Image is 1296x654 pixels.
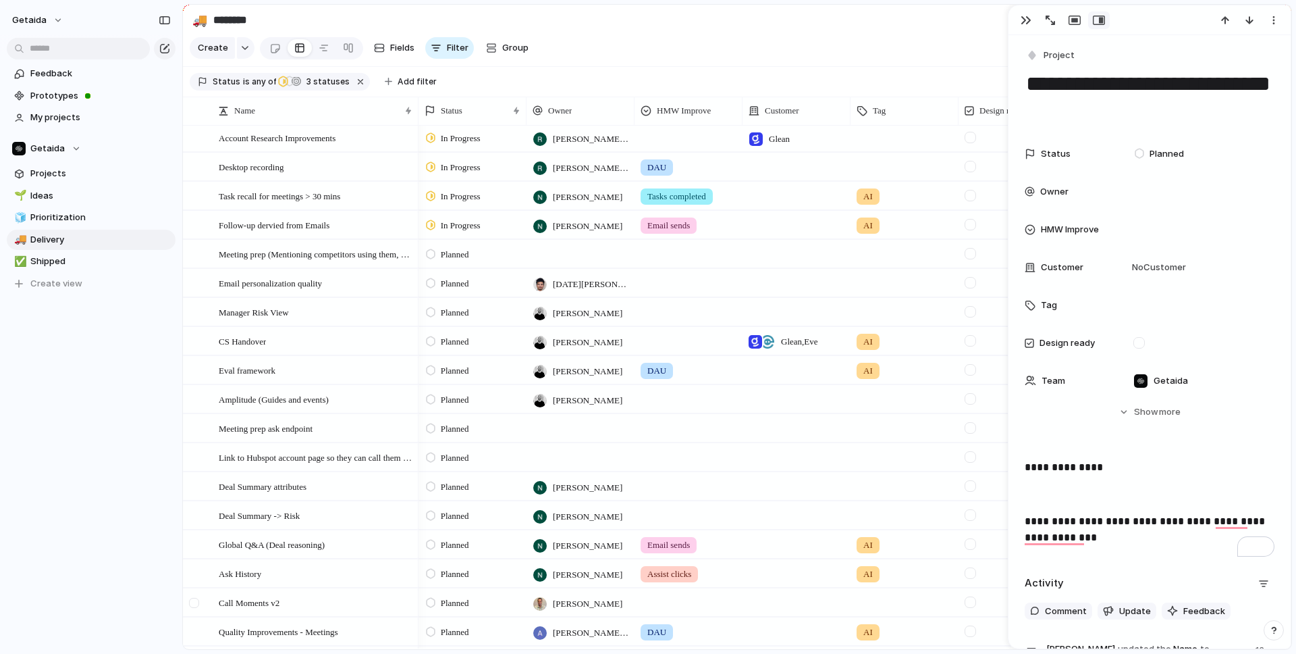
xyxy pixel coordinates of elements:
[553,307,622,320] span: [PERSON_NAME]
[479,37,535,59] button: Group
[219,159,283,174] span: Desktop recording
[219,275,322,291] span: Email personalization quality
[1025,400,1274,424] button: Showmore
[1042,374,1065,388] span: Team
[1134,405,1158,419] span: Show
[441,538,469,552] span: Planned
[553,132,628,146] span: [PERSON_NAME] [PERSON_NAME]
[30,111,171,124] span: My projects
[7,207,175,228] a: 🧊Prioritization
[219,536,325,552] span: Global Q&A (Deal reasoning)
[1119,605,1151,618] span: Update
[553,394,622,407] span: [PERSON_NAME]
[647,538,690,552] span: Email sends
[219,449,414,465] span: Link to Hubspot account page so they can call them from Accounts page
[1159,405,1181,419] span: more
[30,89,171,103] span: Prototypes
[1128,261,1186,274] span: No Customer
[1039,336,1095,350] span: Design ready
[1040,185,1069,199] span: Owner
[1025,459,1274,557] div: To enrich screen reader interactions, please activate Accessibility in Grammarly extension settings
[647,219,690,232] span: Email sends
[1183,605,1225,618] span: Feedback
[553,481,622,495] span: [PERSON_NAME]
[14,188,24,203] div: 🌱
[441,509,469,523] span: Planned
[441,306,469,320] span: Planned
[30,189,171,203] span: Ideas
[553,365,622,378] span: [PERSON_NAME]
[553,626,628,640] span: [PERSON_NAME] Sarma
[441,219,481,232] span: In Progress
[1098,603,1156,620] button: Update
[647,364,666,378] span: DAU
[657,104,711,118] span: HMW Improve
[219,478,306,494] span: Deal Summary attributes
[198,41,228,55] span: Create
[390,41,414,55] span: Fields
[7,86,175,106] a: Prototypes
[553,539,622,553] span: [PERSON_NAME]
[441,190,481,203] span: In Progress
[765,104,799,118] span: Customer
[441,393,469,407] span: Planned
[1023,46,1079,66] button: Project
[12,233,26,247] button: 🚚
[441,422,469,436] span: Planned
[1025,576,1064,591] h2: Activity
[441,597,469,610] span: Planned
[30,167,171,180] span: Projects
[441,161,481,174] span: In Progress
[1045,605,1087,618] span: Comment
[12,211,26,224] button: 🧊
[425,37,474,59] button: Filter
[219,391,329,407] span: Amplitude (Guides and events)
[1162,603,1231,620] button: Feedback
[441,248,469,261] span: Planned
[441,104,462,118] span: Status
[863,219,873,232] span: AI
[553,278,628,291] span: [DATE][PERSON_NAME]
[30,233,171,247] span: Delivery
[1025,603,1092,620] button: Comment
[250,76,276,88] span: any of
[1041,223,1099,236] span: HMW Improve
[7,186,175,206] a: 🌱Ideas
[1154,374,1188,388] span: Getaida
[553,597,622,611] span: [PERSON_NAME]
[647,161,666,174] span: DAU
[14,254,24,270] div: ✅
[398,76,437,88] span: Add filter
[12,255,26,268] button: ✅
[30,277,82,291] span: Create view
[243,76,250,88] span: is
[30,67,171,80] span: Feedback
[553,510,622,524] span: [PERSON_NAME]
[979,104,1026,118] span: Design ready
[553,161,628,175] span: [PERSON_NAME] [PERSON_NAME]
[1044,49,1075,62] span: Project
[769,132,790,146] span: Glean
[502,41,529,55] span: Group
[863,335,873,349] span: AI
[12,14,47,27] span: getaida
[647,568,691,581] span: Assist clicks
[7,251,175,272] a: ✅Shipped
[369,37,420,59] button: Fields
[7,274,175,294] button: Create view
[647,190,706,203] span: Tasks completed
[277,74,352,89] button: 3 statuses
[7,230,175,250] a: 🚚Delivery
[7,139,175,159] button: Getaida
[219,595,279,610] span: Call Moments v2
[12,189,26,203] button: 🌱
[441,132,481,145] span: In Progress
[219,420,313,436] span: Meeting prep ask endpoint
[441,626,469,639] span: Planned
[219,507,300,523] span: Deal Summary -> Risk
[447,41,468,55] span: Filter
[190,37,235,59] button: Create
